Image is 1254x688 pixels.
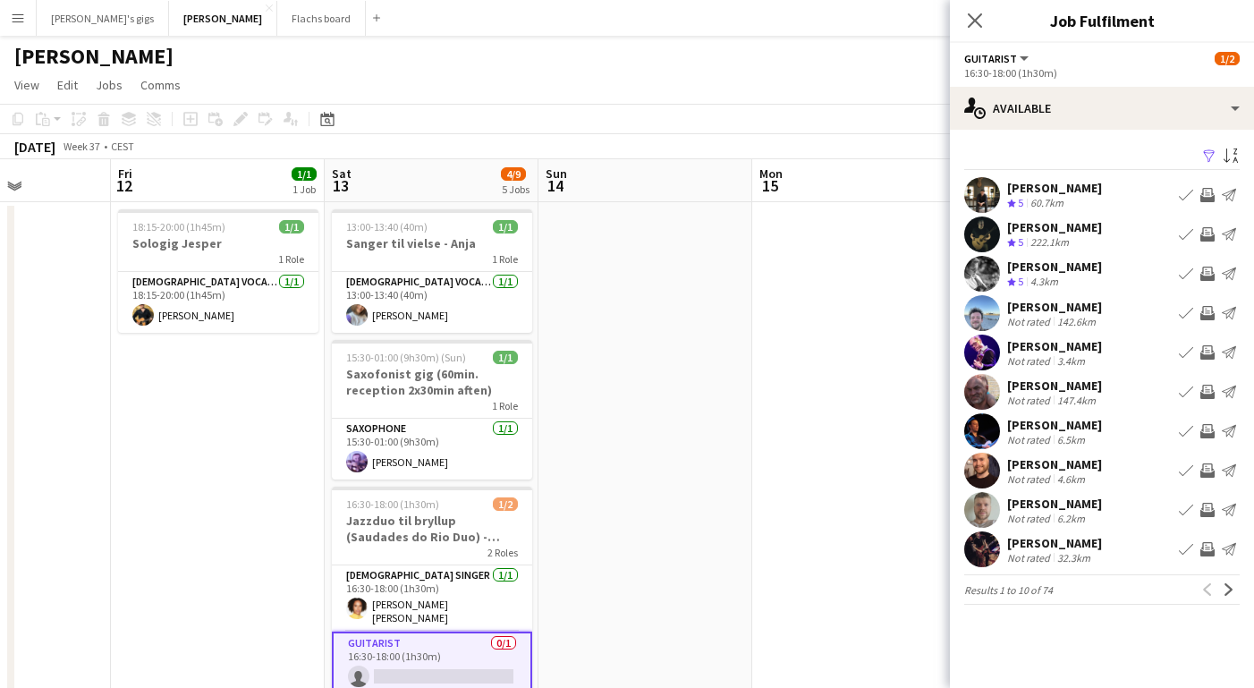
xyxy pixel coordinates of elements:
[133,73,188,97] a: Comms
[140,77,181,93] span: Comms
[1007,378,1102,394] div: [PERSON_NAME]
[1007,180,1102,196] div: [PERSON_NAME]
[96,77,123,93] span: Jobs
[118,209,318,333] app-job-card: 18:15-20:00 (1h45m)1/1Sologig Jesper1 Role[DEMOGRAPHIC_DATA] Vocal + Guitar1/118:15-20:00 (1h45m)...
[1215,52,1240,65] span: 1/2
[1007,456,1102,472] div: [PERSON_NAME]
[501,167,526,181] span: 4/9
[332,419,532,480] app-card-role: Saxophone1/115:30-01:00 (9h30m)[PERSON_NAME]
[332,209,532,333] app-job-card: 13:00-13:40 (40m)1/1Sanger til vielse - Anja1 Role[DEMOGRAPHIC_DATA] Vocal + Piano1/113:00-13:40 ...
[118,235,318,251] h3: Sologig Jesper
[1007,472,1054,486] div: Not rated
[1007,535,1102,551] div: [PERSON_NAME]
[1007,551,1054,565] div: Not rated
[546,166,567,182] span: Sun
[1007,512,1054,525] div: Not rated
[757,175,783,196] span: 15
[332,272,532,333] app-card-role: [DEMOGRAPHIC_DATA] Vocal + Piano1/113:00-13:40 (40m)[PERSON_NAME]
[57,77,78,93] span: Edit
[493,220,518,234] span: 1/1
[1018,196,1023,209] span: 5
[543,175,567,196] span: 14
[1054,551,1094,565] div: 32.3km
[277,1,366,36] button: Flachs board
[59,140,104,153] span: Week 37
[118,272,318,333] app-card-role: [DEMOGRAPHIC_DATA] Vocal + Guitar1/118:15-20:00 (1h45m)[PERSON_NAME]
[950,9,1254,32] h3: Job Fulfilment
[14,77,39,93] span: View
[278,252,304,266] span: 1 Role
[1007,496,1102,512] div: [PERSON_NAME]
[1027,275,1062,290] div: 4.3km
[1054,512,1089,525] div: 6.2km
[493,497,518,511] span: 1/2
[332,235,532,251] h3: Sanger til vielse - Anja
[292,167,317,181] span: 1/1
[346,351,466,364] span: 15:30-01:00 (9h30m) (Sun)
[1007,354,1054,368] div: Not rated
[493,351,518,364] span: 1/1
[332,366,532,398] h3: Saxofonist gig (60min. reception 2x30min aften)
[950,87,1254,130] div: Available
[118,166,132,182] span: Fri
[1054,472,1089,486] div: 4.6km
[37,1,169,36] button: [PERSON_NAME]'s gigs
[332,565,532,632] app-card-role: [DEMOGRAPHIC_DATA] Singer1/116:30-18:00 (1h30m)[PERSON_NAME] [PERSON_NAME]
[346,497,439,511] span: 16:30-18:00 (1h30m)
[1018,275,1023,288] span: 5
[1054,315,1099,328] div: 142.6km
[346,220,428,234] span: 13:00-13:40 (40m)
[7,73,47,97] a: View
[332,340,532,480] app-job-card: 15:30-01:00 (9h30m) (Sun)1/1Saxofonist gig (60min. reception 2x30min aften)1 RoleSaxophone1/115:3...
[1007,299,1102,315] div: [PERSON_NAME]
[1007,338,1102,354] div: [PERSON_NAME]
[964,583,1053,597] span: Results 1 to 10 of 74
[492,399,518,412] span: 1 Role
[1018,235,1023,249] span: 5
[492,252,518,266] span: 1 Role
[50,73,85,97] a: Edit
[1007,394,1054,407] div: Not rated
[502,183,530,196] div: 5 Jobs
[1007,417,1102,433] div: [PERSON_NAME]
[1054,394,1099,407] div: 147.4km
[111,140,134,153] div: CEST
[1054,354,1089,368] div: 3.4km
[14,138,55,156] div: [DATE]
[1027,235,1072,251] div: 222.1km
[1007,315,1054,328] div: Not rated
[292,183,316,196] div: 1 Job
[14,43,174,70] h1: [PERSON_NAME]
[1007,433,1054,446] div: Not rated
[89,73,130,97] a: Jobs
[169,1,277,36] button: [PERSON_NAME]
[115,175,132,196] span: 12
[964,66,1240,80] div: 16:30-18:00 (1h30m)
[329,175,352,196] span: 13
[759,166,783,182] span: Mon
[1007,219,1102,235] div: [PERSON_NAME]
[279,220,304,234] span: 1/1
[132,220,225,234] span: 18:15-20:00 (1h45m)
[332,166,352,182] span: Sat
[964,52,1017,65] span: Guitarist
[964,52,1031,65] button: Guitarist
[1054,433,1089,446] div: 6.5km
[1007,259,1102,275] div: [PERSON_NAME]
[487,546,518,559] span: 2 Roles
[1027,196,1067,211] div: 60.7km
[332,513,532,545] h3: Jazzduo til bryllup (Saudades do Rio Duo) - ([PERSON_NAME] sidste bekræftelse)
